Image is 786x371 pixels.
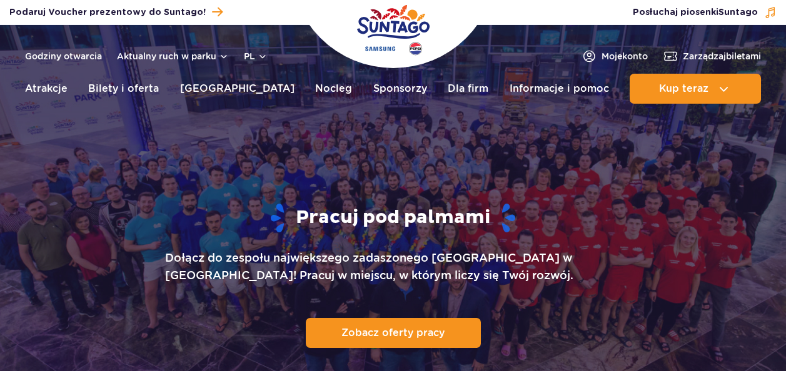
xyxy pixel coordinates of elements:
[341,327,445,339] p: Zobacz oferty pracy
[633,6,758,19] span: Posłuchaj piosenki
[373,74,427,104] a: Sponsorzy
[630,74,761,104] button: Kup teraz
[25,50,102,62] a: Godziny otwarcia
[448,74,488,104] a: Dla firm
[244,50,268,62] button: pl
[582,49,648,64] a: Mojekonto
[180,74,295,104] a: [GEOGRAPHIC_DATA]
[602,50,648,62] span: Moje konto
[9,6,206,19] span: Podaruj Voucher prezentowy do Suntago!
[633,6,777,19] button: Posłuchaj piosenkiSuntago
[683,50,761,62] span: Zarządzaj biletami
[88,74,159,104] a: Bilety i oferta
[663,49,761,64] a: Zarządzajbiletami
[659,83,708,94] span: Kup teraz
[306,318,481,348] a: Zobacz oferty pracy
[315,74,352,104] a: Nocleg
[718,8,758,17] span: Suntago
[25,74,68,104] a: Atrakcje
[117,51,229,61] button: Aktualny ruch w parku
[9,4,223,21] a: Podaruj Voucher prezentowy do Suntago!
[271,202,515,234] h1: Pracuj pod palmami
[510,74,609,104] a: Informacje i pomoc
[165,249,622,284] p: Dołącz do zespołu największego zadaszonego [GEOGRAPHIC_DATA] w [GEOGRAPHIC_DATA]! Pracuj w miejsc...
